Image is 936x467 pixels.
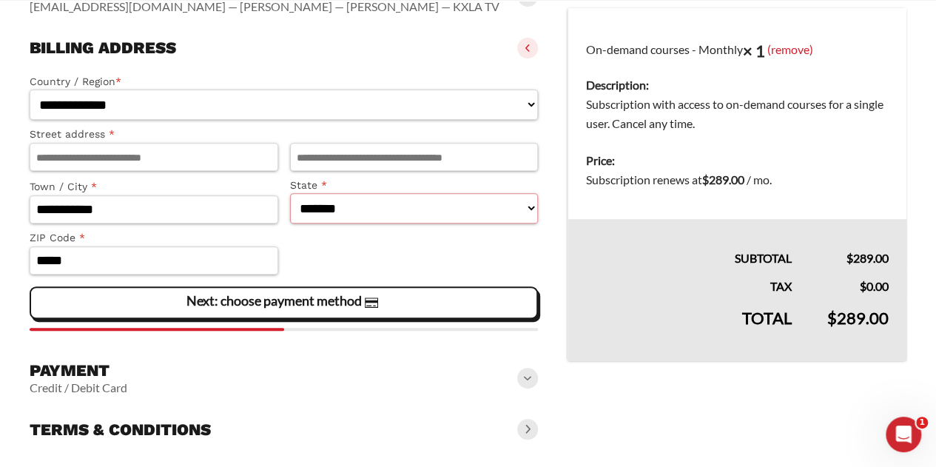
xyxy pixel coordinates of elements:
span: $ [860,279,866,293]
dt: Price: [586,151,889,170]
a: (remove) [767,41,813,56]
dd: Subscription with access to on-demand courses for a single user. Cancel any time. [586,95,889,133]
strong: × 1 [743,41,765,61]
bdi: 289.00 [702,172,744,187]
span: Subscription renews at . [586,172,772,187]
vaadin-horizontal-layout: Credit / Debit Card [30,380,127,395]
bdi: 289.00 [827,308,889,328]
th: Subtotal [568,219,810,268]
span: / mo [747,172,770,187]
h3: Billing address [30,38,176,58]
h3: Terms & conditions [30,420,211,440]
th: Tax [568,268,810,296]
label: Street address [30,126,278,143]
th: Total [568,296,810,361]
bdi: 0.00 [860,279,889,293]
label: Country / Region [30,73,538,90]
span: $ [846,251,853,265]
label: Town / City [30,178,278,195]
span: $ [702,172,709,187]
label: ZIP Code [30,229,278,246]
bdi: 289.00 [846,251,889,265]
span: $ [827,308,837,328]
td: On-demand courses - Monthly [568,8,907,143]
span: 1 [916,417,928,429]
vaadin-button: Next: choose payment method [30,286,538,319]
h3: Payment [30,360,127,381]
dt: Description: [586,75,889,95]
label: State [290,177,539,194]
iframe: Intercom live chat [886,417,921,452]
